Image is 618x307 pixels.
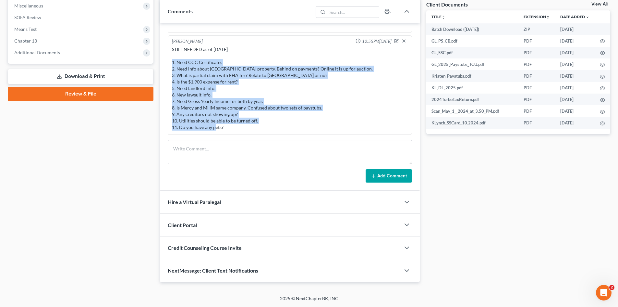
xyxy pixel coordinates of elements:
i: expand_more [586,15,589,19]
a: Titleunfold_more [431,14,445,19]
td: [DATE] [555,105,595,117]
td: [DATE] [555,23,595,35]
td: PDF [518,70,555,82]
td: [DATE] [555,35,595,47]
a: Date Added expand_more [560,14,589,19]
td: [DATE] [555,47,595,58]
td: ZIP [518,23,555,35]
td: Scan_May_1__2024_at_3.50_PM.pdf [426,105,518,117]
span: 12:55PM[DATE] [362,38,392,45]
span: Chapter 13 [14,38,37,44]
iframe: Intercom live chat [596,285,612,301]
td: [DATE] [555,58,595,70]
span: Miscellaneous [14,3,43,8]
a: SOFA Review [9,12,153,23]
td: PDF [518,94,555,105]
a: Extensionunfold_more [524,14,550,19]
td: GL_2025_Paystubs_TCU.pdf [426,58,518,70]
a: Download & Print [8,69,153,84]
span: Comments [168,8,193,14]
td: PDF [518,82,555,94]
span: NextMessage: Client Text Notifications [168,267,258,274]
td: PDF [518,35,555,47]
span: 2 [609,285,614,290]
td: PDF [518,105,555,117]
span: Hire a Virtual Paralegal [168,199,221,205]
td: PDF [518,58,555,70]
td: [DATE] [555,82,595,94]
div: STILL NEEDED as of [DATE] 1. Need CCC Certificates 2. Need info about [GEOGRAPHIC_DATA] property.... [172,46,408,131]
span: Means Test [14,26,37,32]
td: KL_DL_2025.pdf [426,82,518,94]
i: unfold_more [546,15,550,19]
td: [DATE] [555,70,595,82]
input: Search... [328,6,379,18]
span: Client Portal [168,222,197,228]
span: Additional Documents [14,50,60,55]
td: [DATE] [555,117,595,129]
span: Credit Counseling Course Invite [168,245,242,251]
span: SOFA Review [14,15,41,20]
td: 2024TurboTaxReturn.pdf [426,94,518,105]
div: Client Documents [426,1,468,8]
i: unfold_more [442,15,445,19]
td: Kristen_Paystubs.pdf [426,70,518,82]
a: Review & File [8,87,153,101]
button: Add Comment [366,169,412,183]
div: 2025 © NextChapterBK, INC [124,295,494,307]
div: [PERSON_NAME] [172,38,203,45]
td: PDF [518,47,555,58]
td: KLynch_SSCard_10.2024.pdf [426,117,518,129]
td: GL_PS_CB.pdf [426,35,518,47]
a: View All [591,2,608,6]
td: PDF [518,117,555,129]
td: GL_SSC.pdf [426,47,518,58]
td: Batch Download ([DATE]) [426,23,518,35]
td: [DATE] [555,94,595,105]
